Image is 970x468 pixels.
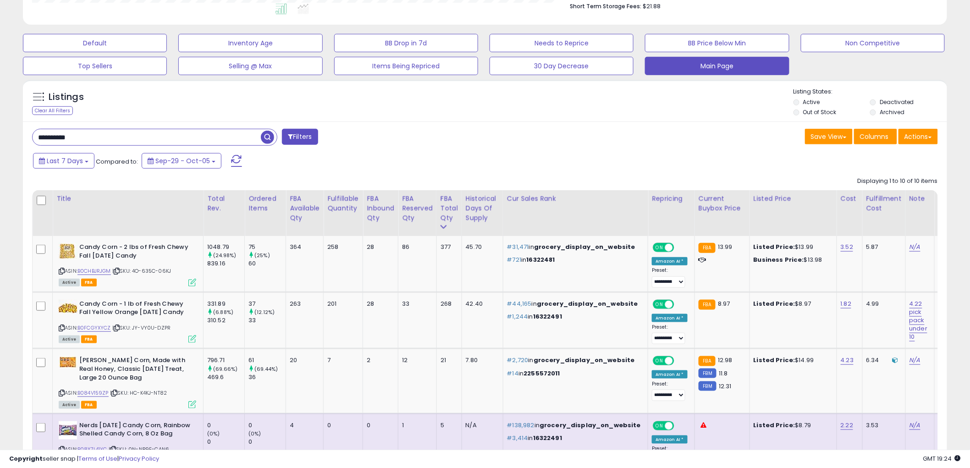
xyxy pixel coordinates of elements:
[327,194,359,213] div: Fulfillable Quantity
[754,356,795,364] b: Listed Price:
[327,243,356,251] div: 258
[654,244,665,252] span: ON
[290,243,316,251] div: 364
[909,299,928,342] a: 4.22 pick pack under 10
[33,153,94,169] button: Last 7 Days
[207,421,244,429] div: 0
[77,267,111,275] a: B0CHBJRJGM
[466,356,496,364] div: 7.80
[652,314,688,322] div: Amazon AI *
[290,194,320,223] div: FBA Available Qty
[327,300,356,308] div: 201
[248,430,261,437] small: (0%)
[466,243,496,251] div: 45.70
[207,438,244,446] div: 0
[59,243,77,259] img: 51AU+r8WqsL._SL40_.jpg
[402,421,430,429] div: 1
[507,434,641,442] p: in
[248,373,286,381] div: 36
[402,300,430,308] div: 33
[248,316,286,325] div: 33
[803,98,820,106] label: Active
[507,243,641,251] p: in
[248,438,286,446] div: 0
[507,312,528,321] span: #1,244
[56,194,199,204] div: Title
[59,243,196,286] div: ASIN:
[178,57,322,75] button: Selling @ Max
[507,313,641,321] p: in
[524,369,560,378] span: 2255572011
[110,389,167,396] span: | SKU: HC-K4KJ-NT82
[841,356,854,365] a: 4.23
[466,194,499,223] div: Historical Days Of Supply
[854,129,897,144] button: Columns
[866,356,898,364] div: 6.34
[841,194,859,204] div: Cost
[490,34,634,52] button: Needs to Reprice
[207,356,244,364] div: 796.71
[652,435,688,444] div: Amazon AI *
[754,299,795,308] b: Listed Price:
[207,430,220,437] small: (0%)
[507,369,641,378] p: in
[59,356,196,407] div: ASIN:
[540,421,641,429] span: grocery_display_on_website
[673,422,688,429] span: OFF
[507,300,641,308] p: in
[254,252,270,259] small: (25%)
[81,401,97,409] span: FBA
[898,129,938,144] button: Actions
[570,2,641,10] b: Short Term Storage Fees:
[23,57,167,75] button: Top Sellers
[207,243,244,251] div: 1048.79
[654,300,665,308] span: ON
[254,365,278,373] small: (69.44%)
[59,356,77,369] img: 51+Ts4oC4HL._SL40_.jpg
[801,34,945,52] button: Non Competitive
[507,299,532,308] span: #44,165
[507,255,522,264] span: #721
[718,299,730,308] span: 8.97
[441,356,455,364] div: 21
[248,356,286,364] div: 61
[47,156,83,165] span: Last 7 Days
[673,357,688,365] span: OFF
[32,106,73,115] div: Clear All Filters
[327,421,356,429] div: 0
[754,242,795,251] b: Listed Price:
[645,34,789,52] button: BB Price Below Min
[643,2,661,11] span: $21.88
[866,421,898,429] div: 3.53
[794,88,947,96] p: Listing States:
[699,381,716,391] small: FBM
[213,308,233,316] small: (6.88%)
[507,194,644,204] div: Cur Sales Rank
[754,255,804,264] b: Business Price:
[290,421,316,429] div: 4
[652,381,688,402] div: Preset:
[718,242,733,251] span: 13.99
[441,300,455,308] div: 268
[79,421,191,440] b: Nerds [DATE] Candy Corn, Rainbow Shelled Candy Corn, 8 Oz Bag
[290,356,316,364] div: 20
[754,194,833,204] div: Listed Price
[59,401,80,409] span: All listings currently available for purchase on Amazon
[866,194,902,213] div: Fulfillment Cost
[866,243,898,251] div: 5.87
[858,177,938,186] div: Displaying 1 to 10 of 10 items
[9,455,159,463] div: seller snap | |
[59,279,80,286] span: All listings currently available for purchase on Amazon
[466,300,496,308] div: 42.40
[59,300,77,313] img: 41suguIma8L._SL40_.jpg
[49,91,84,104] h5: Listings
[282,129,318,145] button: Filters
[248,243,286,251] div: 75
[537,299,638,308] span: grocery_display_on_website
[77,389,109,397] a: B084V159ZP
[79,300,191,319] b: Candy Corn - 1 lb of Fresh Chewy Fall Yellow Orange [DATE] Candy
[909,194,931,204] div: Note
[652,194,691,204] div: Repricing
[507,256,641,264] p: in
[880,98,914,106] label: Deactivated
